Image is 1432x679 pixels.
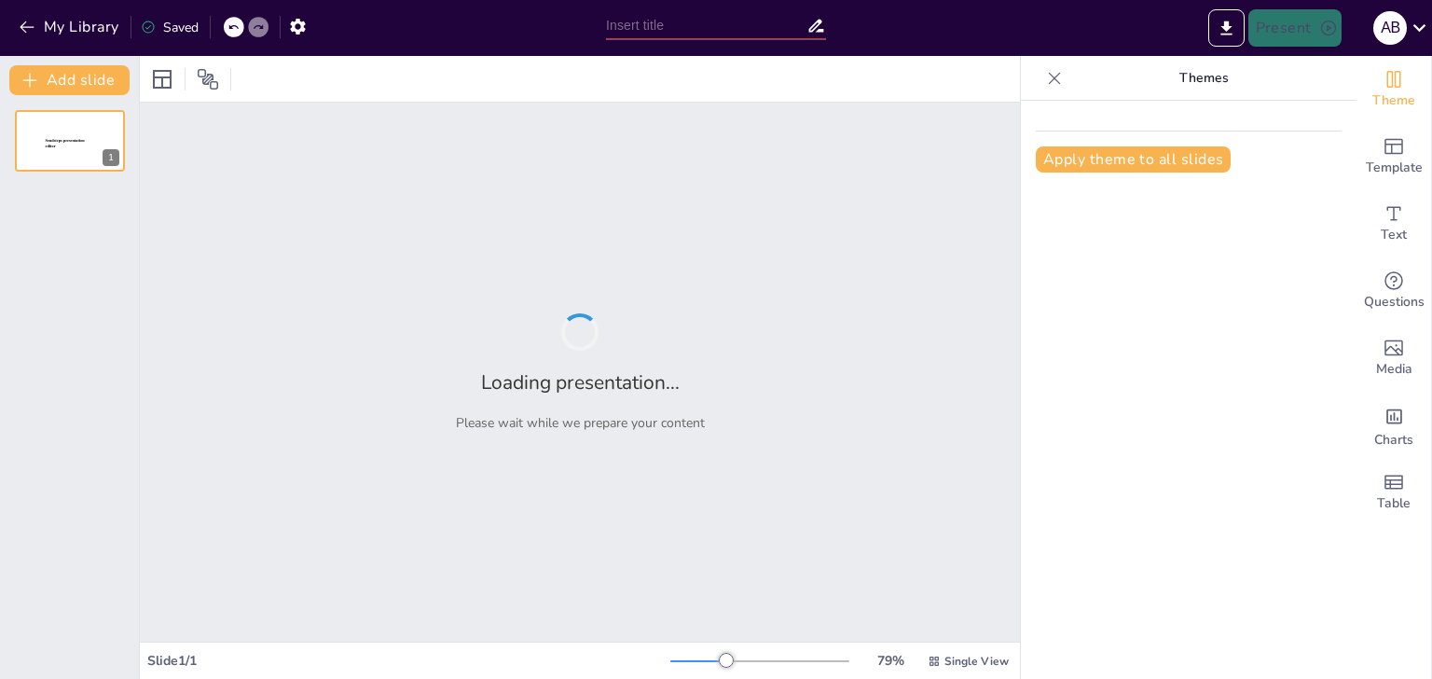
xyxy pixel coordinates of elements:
div: Add a table [1356,459,1431,526]
button: Export to PowerPoint [1208,9,1245,47]
div: Add ready made slides [1356,123,1431,190]
button: Present [1248,9,1342,47]
span: Media [1376,359,1412,380]
span: Questions [1364,292,1425,312]
div: Add images, graphics, shapes or video [1356,325,1431,392]
span: Text [1381,225,1407,245]
button: Add slide [9,65,130,95]
div: Change the overall theme [1356,56,1431,123]
div: Add charts and graphs [1356,392,1431,459]
div: 79 % [868,652,913,670]
h2: Loading presentation... [481,369,680,395]
p: Themes [1069,56,1338,101]
div: Layout [147,64,177,94]
div: Saved [141,19,199,36]
div: Add text boxes [1356,190,1431,257]
div: Get real-time input from your audience [1356,257,1431,325]
span: Single View [944,654,1009,669]
button: My Library [14,12,127,42]
p: Please wait while we prepare your content [456,414,705,432]
div: Slide 1 / 1 [147,652,670,670]
span: Charts [1374,430,1413,450]
div: Sendsteps presentation editor1 [15,110,125,172]
span: Position [197,68,219,90]
div: 1 [103,149,119,166]
button: A B [1373,9,1407,47]
input: Insert title [606,12,806,39]
button: Apply theme to all slides [1036,146,1231,173]
span: Theme [1372,90,1415,111]
span: Template [1366,158,1423,178]
div: A B [1373,11,1407,45]
span: Sendsteps presentation editor [46,139,85,149]
span: Table [1377,493,1411,514]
